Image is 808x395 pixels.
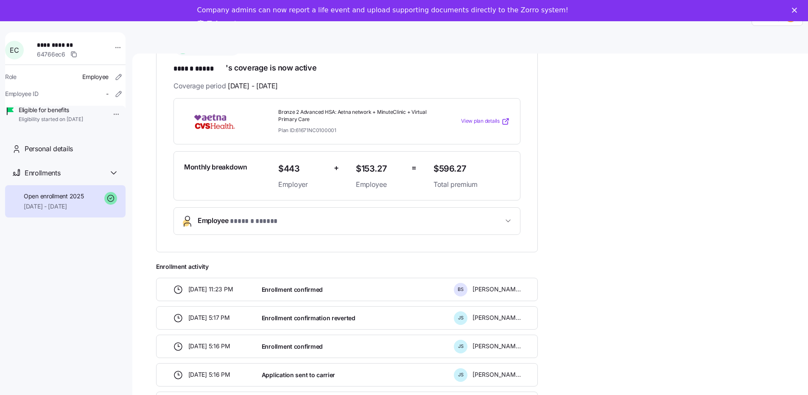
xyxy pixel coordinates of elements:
span: Enrollment activity [156,262,538,271]
span: + [334,162,339,174]
a: View plan details [461,117,510,126]
span: [DATE] 5:16 PM [188,370,230,379]
span: Employee [82,73,109,81]
span: [PERSON_NAME] [472,285,521,293]
span: $443 [278,162,327,176]
h1: 's coverage is now active [173,62,520,74]
span: J S [458,316,464,320]
span: Plan ID: 61671NC0100001 [278,127,336,134]
span: [DATE] 11:23 PM [188,285,233,293]
span: Enrollment confirmation reverted [262,314,355,322]
span: [DATE] - [DATE] [24,202,84,211]
span: [DATE] - [DATE] [228,81,278,91]
span: Open enrollment 2025 [24,192,84,200]
span: E C [10,47,19,54]
span: Employee ID [5,90,39,98]
span: J S [458,372,464,377]
div: Close [792,8,800,13]
span: [DATE] 5:16 PM [188,342,230,350]
span: 64766ec6 [37,50,65,59]
span: Employee [356,179,405,190]
a: Take a tour [197,20,250,29]
span: B S [458,287,464,292]
span: Enrollment confirmed [262,285,323,294]
span: [PERSON_NAME] [472,342,521,350]
span: J S [458,344,464,349]
span: = [411,162,417,174]
span: [PERSON_NAME] [472,370,521,379]
span: - [106,90,109,98]
span: Eligibility started on [DATE] [19,116,83,123]
span: Coverage period [173,81,278,91]
span: View plan details [461,117,500,125]
span: [PERSON_NAME] [472,313,521,322]
span: Total premium [433,179,510,190]
img: Aetna CVS Health [184,112,245,131]
span: $596.27 [433,162,510,176]
span: Monthly breakdown [184,162,247,172]
span: [DATE] 5:17 PM [188,313,230,322]
span: Employer [278,179,327,190]
div: Company admins can now report a life event and upload supporting documents directly to the Zorro ... [197,6,568,14]
span: Employee [198,215,287,227]
span: $153.27 [356,162,405,176]
span: Bronze 2 Advanced HSA: Aetna network + MinuteClinic + Virtual Primary Care [278,109,427,123]
span: Personal details [25,144,73,154]
span: Application sent to carrier [262,371,335,379]
span: Role [5,73,17,81]
span: Enrollments [25,168,60,178]
span: Enrollment confirmed [262,342,323,351]
span: Eligible for benefits [19,106,83,114]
